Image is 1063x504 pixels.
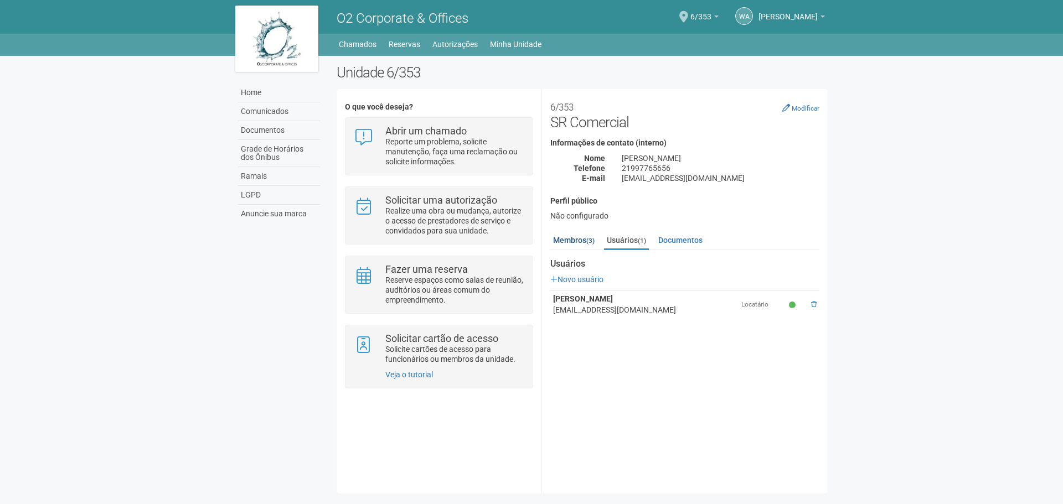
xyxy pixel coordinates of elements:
[490,37,541,52] a: Minha Unidade
[792,105,819,112] small: Modificar
[385,125,467,137] strong: Abrir um chamado
[613,153,828,163] div: [PERSON_NAME]
[238,140,320,167] a: Grade de Horários dos Ônibus
[550,211,819,221] div: Não configurado
[604,232,649,250] a: Usuários(1)
[613,163,828,173] div: 21997765656
[385,263,468,275] strong: Fazer uma reserva
[337,64,828,81] h2: Unidade 6/353
[238,121,320,140] a: Documentos
[550,259,819,269] strong: Usuários
[550,197,819,205] h4: Perfil público
[553,304,736,315] div: [EMAIL_ADDRESS][DOMAIN_NAME]
[613,173,828,183] div: [EMAIL_ADDRESS][DOMAIN_NAME]
[638,237,646,245] small: (1)
[385,332,498,344] strong: Solicitar cartão de acesso
[739,290,786,319] td: Locatário
[235,6,318,72] img: logo.jpg
[432,37,478,52] a: Autorizações
[385,344,524,364] p: Solicite cartões de acesso para funcionários ou membros da unidade.
[354,334,524,364] a: Solicitar cartão de acesso Solicite cartões de acesso para funcionários ou membros da unidade.
[238,102,320,121] a: Comunicados
[389,37,420,52] a: Reservas
[782,103,819,112] a: Modificar
[553,294,613,303] strong: [PERSON_NAME]
[586,237,595,245] small: (3)
[550,97,819,131] h2: SR Comercial
[238,186,320,205] a: LGPD
[385,206,524,236] p: Realize uma obra ou mudança, autorize o acesso de prestadores de serviço e convidados para sua un...
[337,11,468,26] span: O2 Corporate & Offices
[354,264,524,305] a: Fazer uma reserva Reserve espaços como salas de reunião, auditórios ou áreas comum do empreendime...
[735,7,753,25] a: WA
[789,300,798,310] small: Ativo
[690,14,719,23] a: 6/353
[584,154,605,163] strong: Nome
[385,370,433,379] a: Veja o tutorial
[385,275,524,305] p: Reserve espaços como salas de reunião, auditórios ou áreas comum do empreendimento.
[238,205,320,223] a: Anuncie sua marca
[385,137,524,167] p: Reporte um problema, solicite manutenção, faça uma reclamação ou solicite informações.
[339,37,376,52] a: Chamados
[238,167,320,186] a: Ramais
[354,126,524,167] a: Abrir um chamado Reporte um problema, solicite manutenção, faça uma reclamação ou solicite inform...
[550,139,819,147] h4: Informações de contato (interno)
[758,14,825,23] a: [PERSON_NAME]
[550,232,597,248] a: Membros(3)
[345,103,533,111] h4: O que você deseja?
[690,2,711,21] span: 6/353
[582,174,605,183] strong: E-mail
[354,195,524,236] a: Solicitar uma autorização Realize uma obra ou mudança, autorize o acesso de prestadores de serviç...
[656,232,705,248] a: Documentos
[550,275,603,284] a: Novo usuário
[385,194,497,206] strong: Solicitar uma autorização
[550,102,574,113] small: 6/353
[238,84,320,102] a: Home
[758,2,818,21] span: WILLIAM ALVES ROSA
[574,164,605,173] strong: Telefone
